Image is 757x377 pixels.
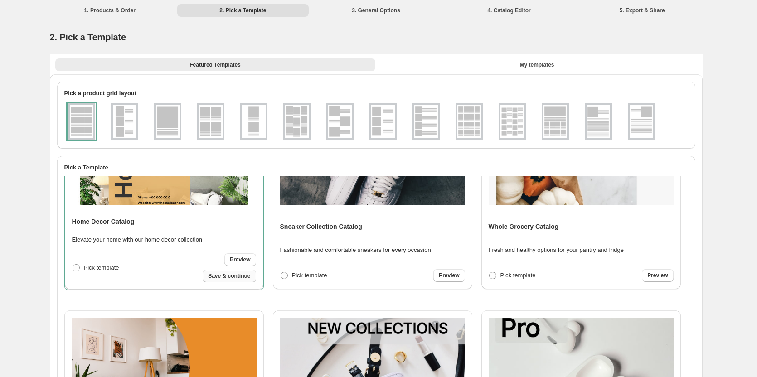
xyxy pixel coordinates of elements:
p: Fresh and healthy options for your pantry and fridge [489,246,624,255]
p: Fashionable and comfortable sneakers for every occasion [280,246,431,255]
h4: Whole Grocery Catalog [489,222,559,231]
a: Preview [433,269,465,282]
img: g3x3v2 [285,105,309,138]
a: Preview [642,269,673,282]
img: g1x2v1 [242,105,266,138]
img: g2x5v1 [500,105,524,138]
h2: Pick a Template [64,163,688,172]
span: Save & continue [208,272,250,280]
span: 2. Pick a Template [50,32,126,42]
img: g2x1_4x2v1 [543,105,567,138]
span: Pick template [292,272,327,279]
img: g1x3v2 [328,105,352,138]
img: g1x3v3 [371,105,395,138]
span: Preview [647,272,668,279]
button: Save & continue [203,270,256,282]
span: Pick template [84,264,119,271]
a: Preview [224,253,256,266]
img: g4x4v1 [457,105,481,138]
img: g1x1v3 [630,105,653,138]
span: My templates [519,61,554,68]
img: g1x3v1 [113,105,136,138]
h4: Home Decor Catalog [72,217,135,226]
span: Preview [230,256,250,263]
img: g2x2v1 [199,105,223,138]
h4: Sneaker Collection Catalog [280,222,362,231]
p: Elevate your home with our home decor collection [72,235,203,244]
h2: Pick a product grid layout [64,89,688,98]
span: Featured Templates [189,61,240,68]
img: g1x1v1 [156,105,180,138]
img: g1x1v2 [587,105,610,138]
span: Preview [439,272,459,279]
img: g1x4v1 [414,105,438,138]
span: Pick template [500,272,536,279]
